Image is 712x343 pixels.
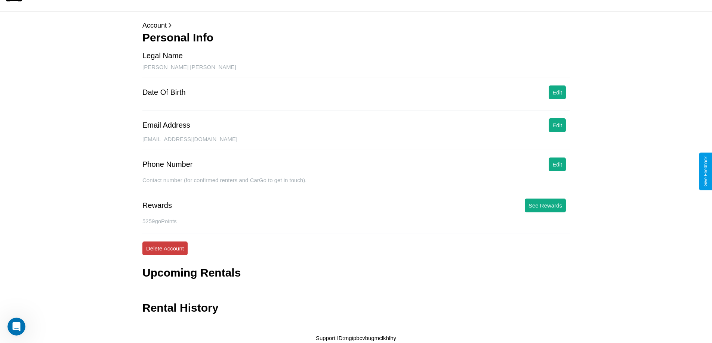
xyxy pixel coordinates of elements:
[7,318,25,336] iframe: Intercom live chat
[142,121,190,130] div: Email Address
[142,64,570,78] div: [PERSON_NAME] [PERSON_NAME]
[142,302,218,314] h3: Rental History
[142,19,570,31] p: Account
[549,158,566,171] button: Edit
[549,85,566,99] button: Edit
[142,88,186,97] div: Date Of Birth
[549,118,566,132] button: Edit
[142,216,570,226] p: 5259 goPoints
[142,160,193,169] div: Phone Number
[142,136,570,150] div: [EMAIL_ADDRESS][DOMAIN_NAME]
[142,52,183,60] div: Legal Name
[142,177,570,191] div: Contact number (for confirmed renters and CarGo to get in touch).
[525,199,566,212] button: See Rewards
[703,156,708,187] div: Give Feedback
[316,333,396,343] p: Support ID: mgipbcvbugmclkhlhy
[142,266,241,279] h3: Upcoming Rentals
[142,201,172,210] div: Rewards
[142,241,188,255] button: Delete Account
[142,31,570,44] h3: Personal Info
